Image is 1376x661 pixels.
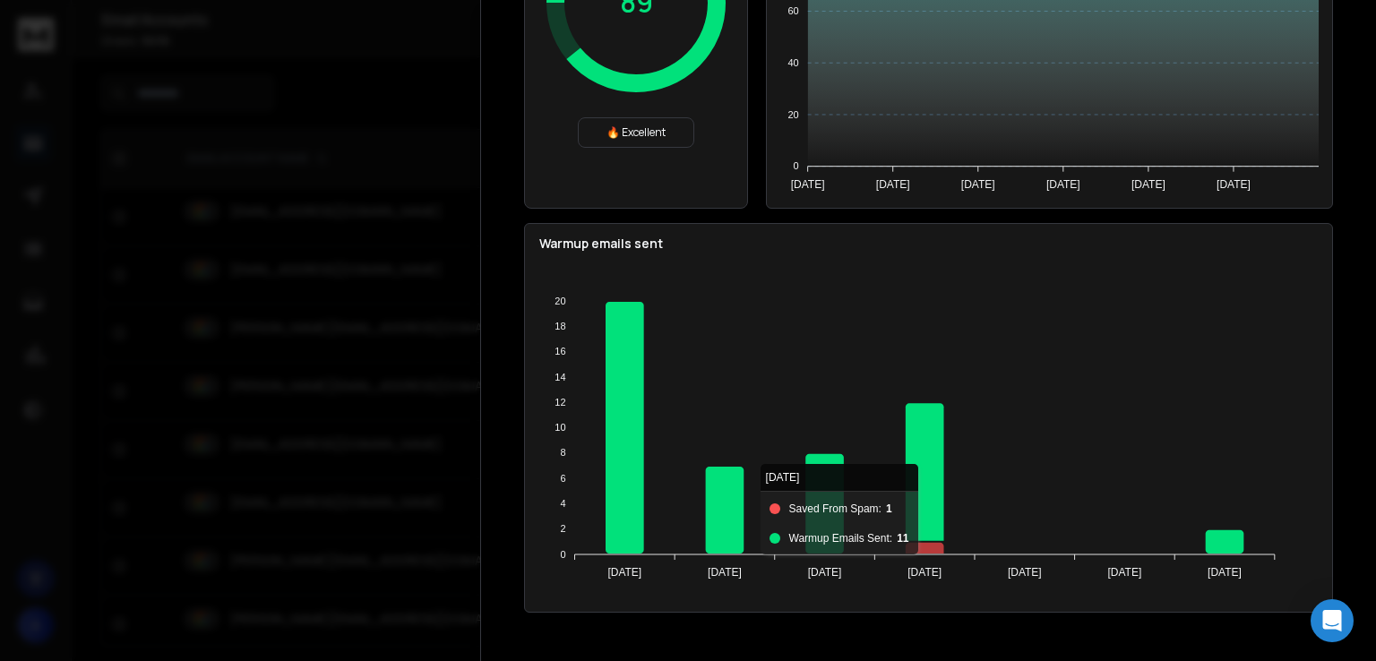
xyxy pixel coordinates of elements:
div: Open Intercom Messenger [1311,599,1354,642]
tspan: 14 [555,372,565,382]
tspan: 8 [560,447,565,458]
tspan: [DATE] [1008,566,1042,579]
tspan: [DATE] [1217,178,1251,191]
p: Warmup emails sent [539,235,1318,253]
div: 🔥 Excellent [578,117,694,148]
tspan: 60 [787,5,798,16]
tspan: 16 [555,346,565,356]
tspan: [DATE] [808,566,842,579]
tspan: [DATE] [1046,178,1080,191]
tspan: 0 [560,549,565,560]
tspan: 20 [787,109,798,120]
tspan: 40 [787,57,798,68]
tspan: [DATE] [876,178,910,191]
tspan: 18 [555,321,565,331]
tspan: 12 [555,397,565,408]
tspan: 10 [555,422,565,433]
tspan: 0 [794,160,799,171]
tspan: [DATE] [1131,178,1165,191]
tspan: [DATE] [1208,566,1242,579]
tspan: [DATE] [907,566,942,579]
tspan: [DATE] [607,566,641,579]
tspan: [DATE] [1108,566,1142,579]
tspan: [DATE] [961,178,995,191]
tspan: 6 [560,473,565,484]
tspan: 20 [555,296,565,306]
tspan: [DATE] [791,178,825,191]
tspan: [DATE] [708,566,742,579]
tspan: 2 [560,523,565,534]
tspan: 4 [560,498,565,509]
